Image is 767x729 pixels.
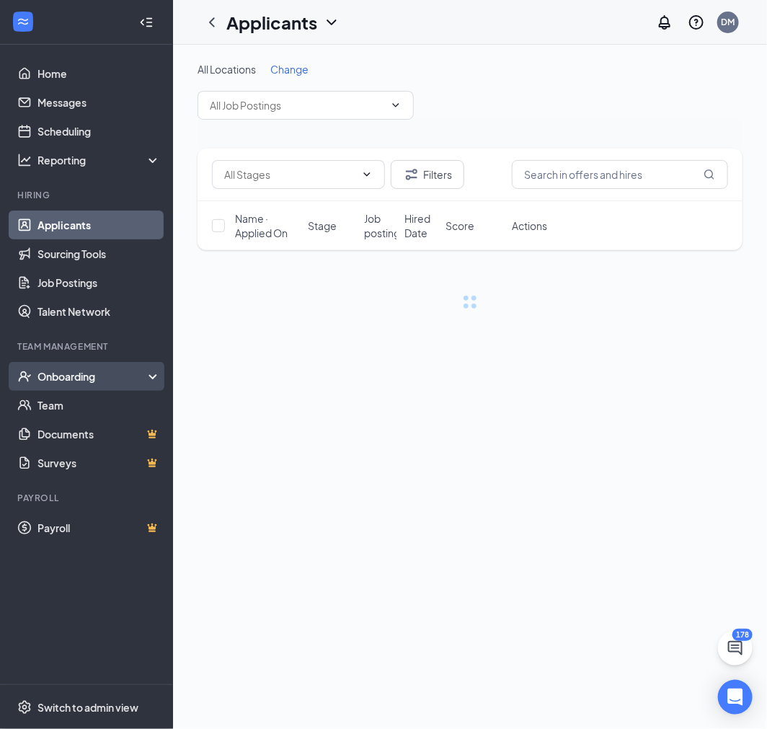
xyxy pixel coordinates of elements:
[17,700,32,715] svg: Settings
[732,629,753,641] div: 178
[37,117,161,146] a: Scheduling
[224,167,355,182] input: All Stages
[37,88,161,117] a: Messages
[361,169,373,180] svg: ChevronDown
[270,63,309,76] span: Change
[727,640,744,657] svg: ChatActive
[37,391,161,420] a: Team
[203,14,221,31] svg: ChevronLeft
[37,153,161,167] div: Reporting
[198,63,256,76] span: All Locations
[210,97,384,113] input: All Job Postings
[235,211,299,240] span: Name · Applied On
[391,160,464,189] button: Filter Filters
[656,14,673,31] svg: Notifications
[37,239,161,268] a: Sourcing Tools
[323,14,340,31] svg: ChevronDown
[390,100,402,111] svg: ChevronDown
[139,15,154,30] svg: Collapse
[37,297,161,326] a: Talent Network
[17,369,32,384] svg: UserCheck
[718,631,753,666] button: ChatActive
[512,218,547,233] span: Actions
[37,513,161,542] a: PayrollCrown
[16,14,30,29] svg: WorkstreamLogo
[37,268,161,297] a: Job Postings
[17,492,158,504] div: Payroll
[37,449,161,477] a: SurveysCrown
[512,160,728,189] input: Search in offers and hires
[37,700,138,715] div: Switch to admin view
[37,211,161,239] a: Applicants
[718,680,753,715] div: Open Intercom Messenger
[226,10,317,35] h1: Applicants
[37,369,148,384] div: Onboarding
[688,14,705,31] svg: QuestionInfo
[403,166,420,183] svg: Filter
[17,189,158,201] div: Hiring
[405,211,437,240] span: Hired Date
[37,59,161,88] a: Home
[17,340,158,353] div: Team Management
[17,153,32,167] svg: Analysis
[37,420,161,449] a: DocumentsCrown
[704,169,715,180] svg: MagnifyingGlass
[364,211,400,240] span: Job posting
[308,218,337,233] span: Stage
[445,218,474,233] span: Score
[722,16,735,28] div: DM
